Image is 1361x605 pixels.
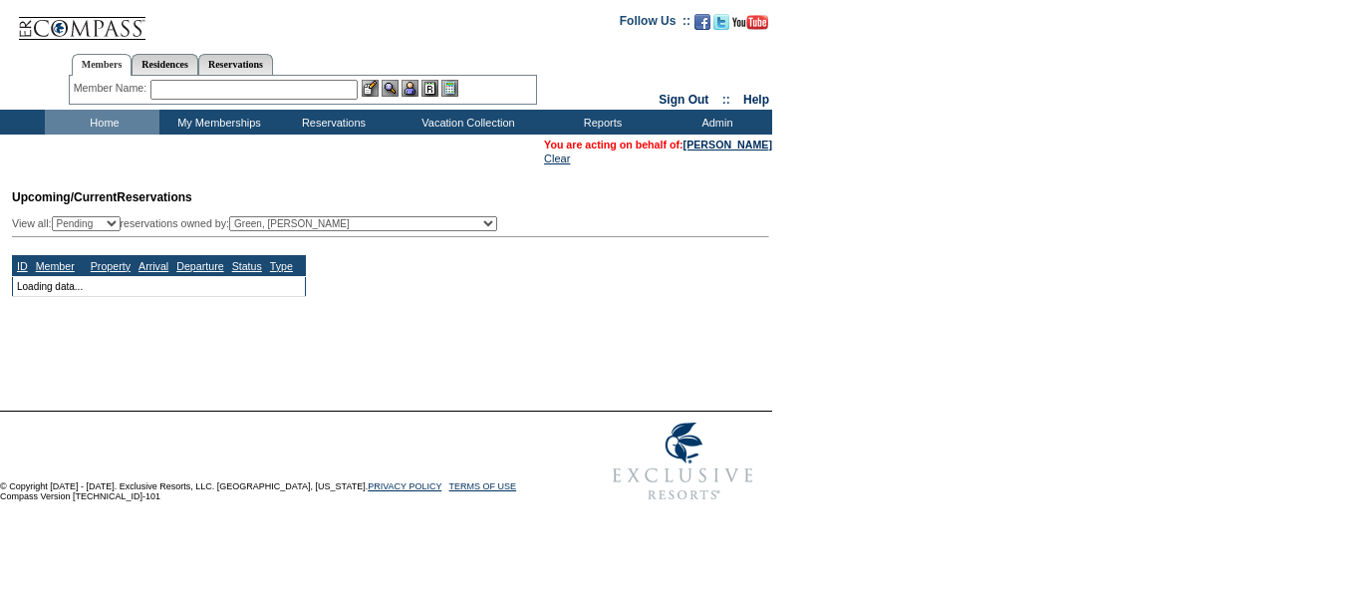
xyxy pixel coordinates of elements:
[659,93,708,107] a: Sign Out
[543,110,658,135] td: Reports
[658,110,772,135] td: Admin
[382,80,399,97] img: View
[732,15,768,30] img: Subscribe to our YouTube Channel
[12,190,192,204] span: Reservations
[74,80,150,97] div: Member Name:
[274,110,389,135] td: Reservations
[36,260,75,272] a: Member
[449,481,517,491] a: TERMS OF USE
[368,481,441,491] a: PRIVACY POLICY
[198,54,273,75] a: Reservations
[12,216,506,231] div: View all: reservations owned by:
[12,190,117,204] span: Upcoming/Current
[694,14,710,30] img: Become our fan on Facebook
[732,20,768,32] a: Subscribe to our YouTube Channel
[620,12,690,36] td: Follow Us ::
[544,139,772,151] span: You are acting on behalf of:
[362,80,379,97] img: b_edit.gif
[544,152,570,164] a: Clear
[132,54,198,75] a: Residences
[713,14,729,30] img: Follow us on Twitter
[713,20,729,32] a: Follow us on Twitter
[232,260,262,272] a: Status
[743,93,769,107] a: Help
[72,54,133,76] a: Members
[722,93,730,107] span: ::
[270,260,293,272] a: Type
[402,80,418,97] img: Impersonate
[683,139,772,151] a: [PERSON_NAME]
[45,110,159,135] td: Home
[389,110,543,135] td: Vacation Collection
[176,260,223,272] a: Departure
[694,20,710,32] a: Become our fan on Facebook
[138,260,168,272] a: Arrival
[13,276,306,296] td: Loading data...
[159,110,274,135] td: My Memberships
[91,260,131,272] a: Property
[421,80,438,97] img: Reservations
[17,260,28,272] a: ID
[594,412,772,511] img: Exclusive Resorts
[441,80,458,97] img: b_calculator.gif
